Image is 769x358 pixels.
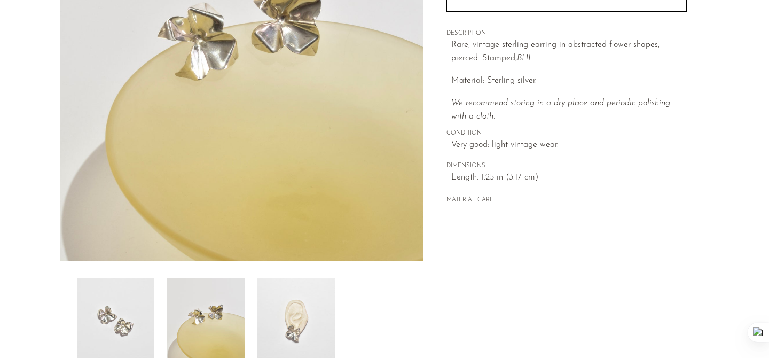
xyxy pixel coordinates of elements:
p: Rare, vintage sterling earring in abstracted flower shapes, pierced. Stamped, [451,38,687,66]
span: Very good; light vintage wear. [451,138,687,152]
span: Length: 1.25 in (3.17 cm) [451,171,687,185]
i: We recommend storing in a dry place and periodic polishing with a cloth. [451,99,670,121]
button: MATERIAL CARE [446,197,493,205]
p: Material: Sterling silver. [451,74,687,88]
span: DESCRIPTION [446,29,687,38]
span: DIMENSIONS [446,161,687,171]
em: BHI. [517,54,532,63]
span: CONDITION [446,129,687,138]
